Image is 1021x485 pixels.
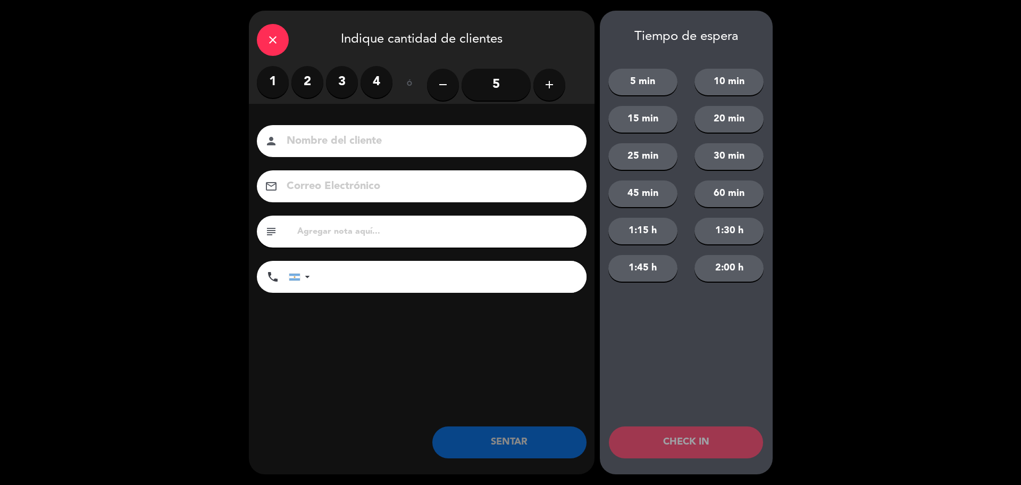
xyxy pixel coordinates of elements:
button: add [533,69,565,101]
label: 2 [291,66,323,98]
i: subject [265,225,278,238]
div: Indique cantidad de clientes [249,11,595,66]
input: Nombre del cliente [286,132,573,151]
i: email [265,180,278,193]
button: 25 min [608,143,677,170]
i: remove [437,78,449,91]
button: 5 min [608,69,677,95]
button: SENTAR [432,426,587,458]
button: 20 min [694,106,764,133]
i: person [265,135,278,147]
div: Argentina: +54 [289,261,314,292]
button: 10 min [694,69,764,95]
button: CHECK IN [609,426,763,458]
label: 1 [257,66,289,98]
button: 60 min [694,180,764,207]
div: Tiempo de espera [600,29,773,45]
i: phone [266,270,279,283]
input: Correo Electrónico [286,177,573,196]
button: 2:00 h [694,255,764,282]
button: 30 min [694,143,764,170]
input: Agregar nota aquí... [296,224,579,239]
i: close [266,34,279,46]
div: ó [392,66,427,103]
button: remove [427,69,459,101]
button: 1:45 h [608,255,677,282]
label: 3 [326,66,358,98]
button: 15 min [608,106,677,133]
label: 4 [361,66,392,98]
button: 1:30 h [694,218,764,244]
button: 45 min [608,180,677,207]
button: 1:15 h [608,218,677,244]
i: add [543,78,556,91]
